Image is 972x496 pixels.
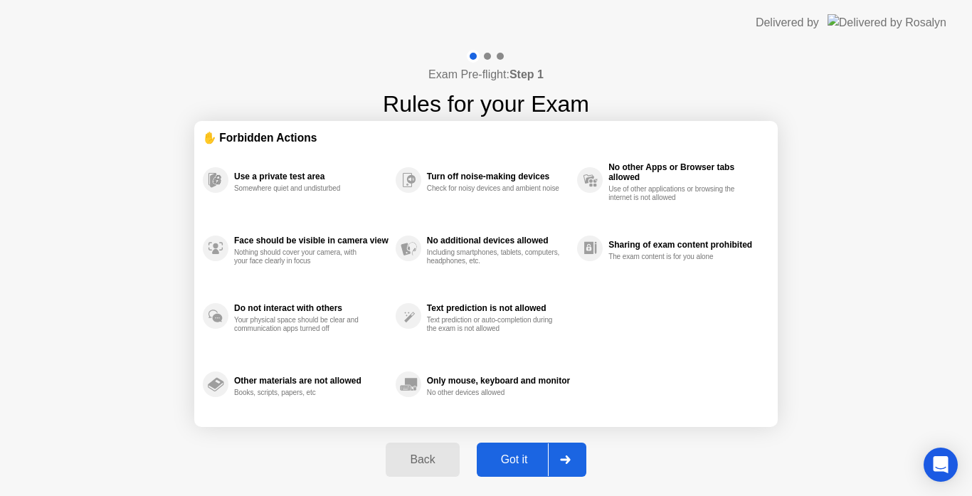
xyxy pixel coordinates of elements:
[234,316,369,333] div: Your physical space should be clear and communication apps turned off
[234,248,369,265] div: Nothing should cover your camera, with your face clearly in focus
[234,376,389,386] div: Other materials are not allowed
[234,184,369,193] div: Somewhere quiet and undisturbed
[427,316,561,333] div: Text prediction or auto-completion during the exam is not allowed
[390,453,455,466] div: Back
[924,448,958,482] div: Open Intercom Messenger
[481,453,548,466] div: Got it
[608,253,743,261] div: The exam content is for you alone
[756,14,819,31] div: Delivered by
[234,236,389,246] div: Face should be visible in camera view
[608,240,762,250] div: Sharing of exam content prohibited
[427,236,570,246] div: No additional devices allowed
[608,185,743,202] div: Use of other applications or browsing the internet is not allowed
[427,248,561,265] div: Including smartphones, tablets, computers, headphones, etc.
[427,303,570,313] div: Text prediction is not allowed
[428,66,544,83] h4: Exam Pre-flight:
[203,130,769,146] div: ✋ Forbidden Actions
[828,14,946,31] img: Delivered by Rosalyn
[383,87,589,121] h1: Rules for your Exam
[234,389,369,397] div: Books, scripts, papers, etc
[427,184,561,193] div: Check for noisy devices and ambient noise
[427,376,570,386] div: Only mouse, keyboard and monitor
[234,172,389,181] div: Use a private test area
[234,303,389,313] div: Do not interact with others
[509,68,544,80] b: Step 1
[386,443,459,477] button: Back
[477,443,586,477] button: Got it
[608,162,762,182] div: No other Apps or Browser tabs allowed
[427,172,570,181] div: Turn off noise-making devices
[427,389,561,397] div: No other devices allowed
